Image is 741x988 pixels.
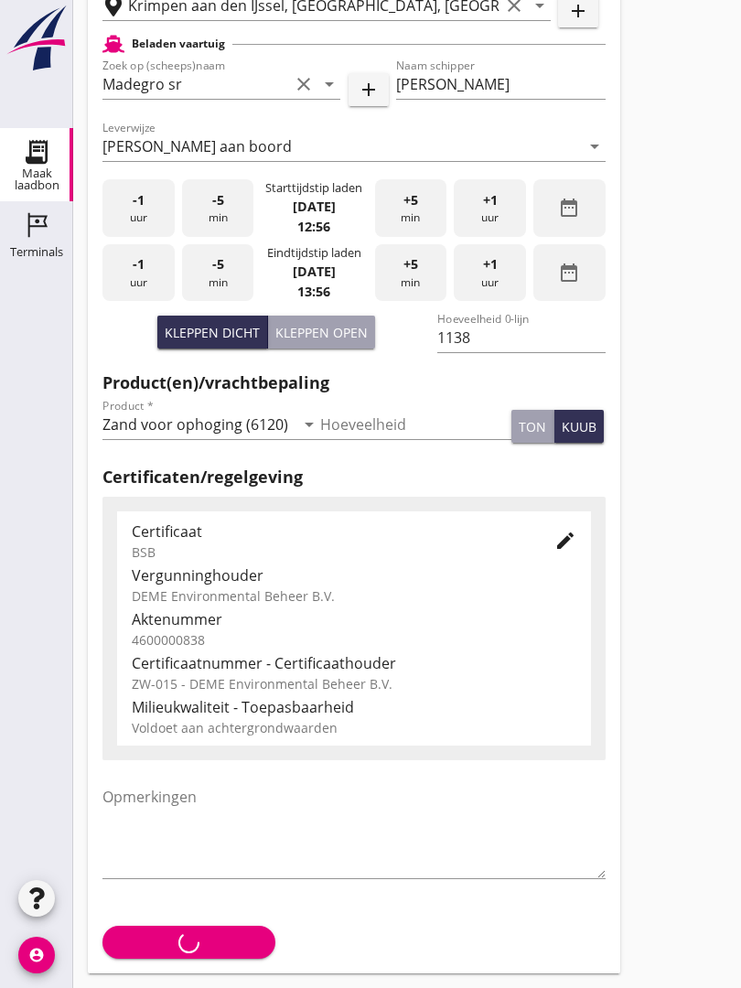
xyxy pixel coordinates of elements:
div: uur [454,179,526,237]
div: uur [102,179,175,237]
strong: [DATE] [293,198,336,215]
div: uur [454,244,526,302]
span: -5 [212,190,224,210]
input: Hoeveelheid [320,410,512,439]
button: kuub [554,410,604,443]
div: Kleppen open [275,323,368,342]
div: min [375,244,447,302]
div: uur [102,244,175,302]
textarea: Opmerkingen [102,782,606,878]
div: [PERSON_NAME] aan boord [102,138,292,155]
i: date_range [558,262,580,284]
div: Aktenummer [132,608,576,630]
input: Hoeveelheid 0-lijn [437,323,605,352]
i: arrow_drop_down [584,135,606,157]
div: BSB [132,542,525,562]
strong: [DATE] [293,263,336,280]
span: -1 [133,190,145,210]
i: edit [554,530,576,552]
input: Zoek op (scheeps)naam [102,70,289,99]
i: date_range [558,197,580,219]
div: 4600000838 [132,630,576,650]
h2: Product(en)/vrachtbepaling [102,370,606,395]
div: min [182,179,254,237]
div: ton [519,417,546,436]
span: +1 [483,190,498,210]
div: DEME Environmental Beheer B.V. [132,586,576,606]
img: logo-small.a267ee39.svg [4,5,70,72]
h2: Beladen vaartuig [132,36,225,52]
h2: Certificaten/regelgeving [102,465,606,489]
button: Kleppen open [268,316,375,349]
strong: 13:56 [297,283,330,300]
div: ZW-015 - DEME Environmental Beheer B.V. [132,674,576,693]
div: min [375,179,447,237]
div: Starttijdstip laden [265,179,362,197]
i: arrow_drop_down [318,73,340,95]
div: kuub [562,417,596,436]
div: Kleppen dicht [165,323,260,342]
i: clear [293,73,315,95]
div: Eindtijdstip laden [267,244,361,262]
button: ton [511,410,554,443]
div: Certificaatnummer - Certificaathouder [132,652,576,674]
i: account_circle [18,937,55,973]
div: Voldoet aan achtergrondwaarden [132,718,576,737]
i: add [358,79,380,101]
div: Certificaat [132,521,525,542]
i: arrow_drop_down [298,413,320,435]
strong: 12:56 [297,218,330,235]
span: +5 [403,254,418,274]
span: -1 [133,254,145,274]
span: -5 [212,254,224,274]
div: Milieukwaliteit - Toepasbaarheid [132,696,576,718]
div: Vergunninghouder [132,564,576,586]
input: Naam schipper [396,70,606,99]
span: +1 [483,254,498,274]
div: Terminals [10,246,63,258]
div: min [182,244,254,302]
span: +5 [403,190,418,210]
input: Product * [102,410,295,439]
button: Kleppen dicht [157,316,268,349]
